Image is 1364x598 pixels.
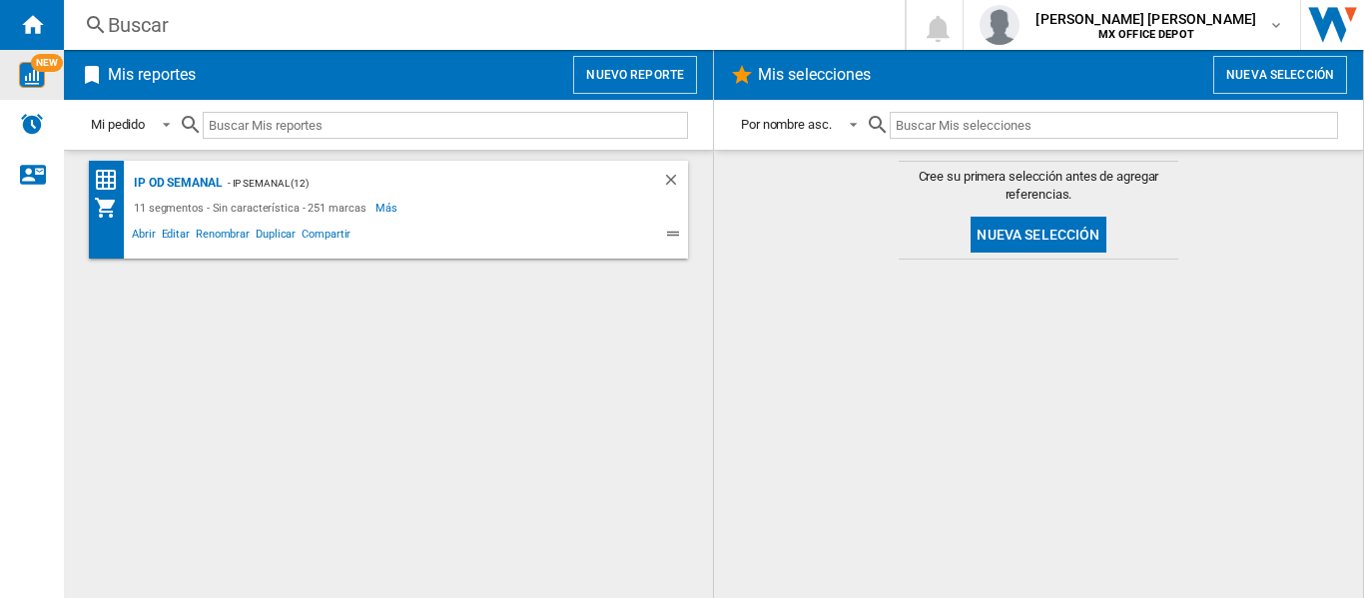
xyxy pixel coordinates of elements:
h2: Mis selecciones [754,56,876,94]
span: NEW [31,54,63,72]
div: Buscar [108,11,853,39]
div: Por nombre asc. [741,117,832,132]
img: alerts-logo.svg [20,112,44,136]
div: Matriz de precios [94,168,129,193]
div: Mi colección [94,196,129,220]
span: Más [375,196,400,220]
span: Editar [159,225,193,249]
span: Duplicar [253,225,299,249]
span: Compartir [299,225,353,249]
div: Borrar [662,171,688,196]
div: 11 segmentos - Sin característica - 251 marcas [129,196,375,220]
span: [PERSON_NAME] [PERSON_NAME] [1035,9,1256,29]
button: Nueva selección [1213,56,1347,94]
div: - IP SEMANAL (12) [223,171,622,196]
input: Buscar Mis reportes [203,112,688,139]
img: profile.jpg [980,5,1020,45]
div: Mi pedido [91,117,145,132]
div: IP OD SEMANAL [129,171,223,196]
input: Buscar Mis selecciones [890,112,1338,139]
h2: Mis reportes [104,56,200,94]
b: MX OFFICE DEPOT [1098,28,1194,41]
button: Nuevo reporte [573,56,697,94]
span: Renombrar [193,225,253,249]
span: Abrir [129,225,159,249]
span: Cree su primera selección antes de agregar referencias. [899,168,1178,204]
img: wise-card.svg [19,62,45,88]
button: Nueva selección [971,217,1105,253]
